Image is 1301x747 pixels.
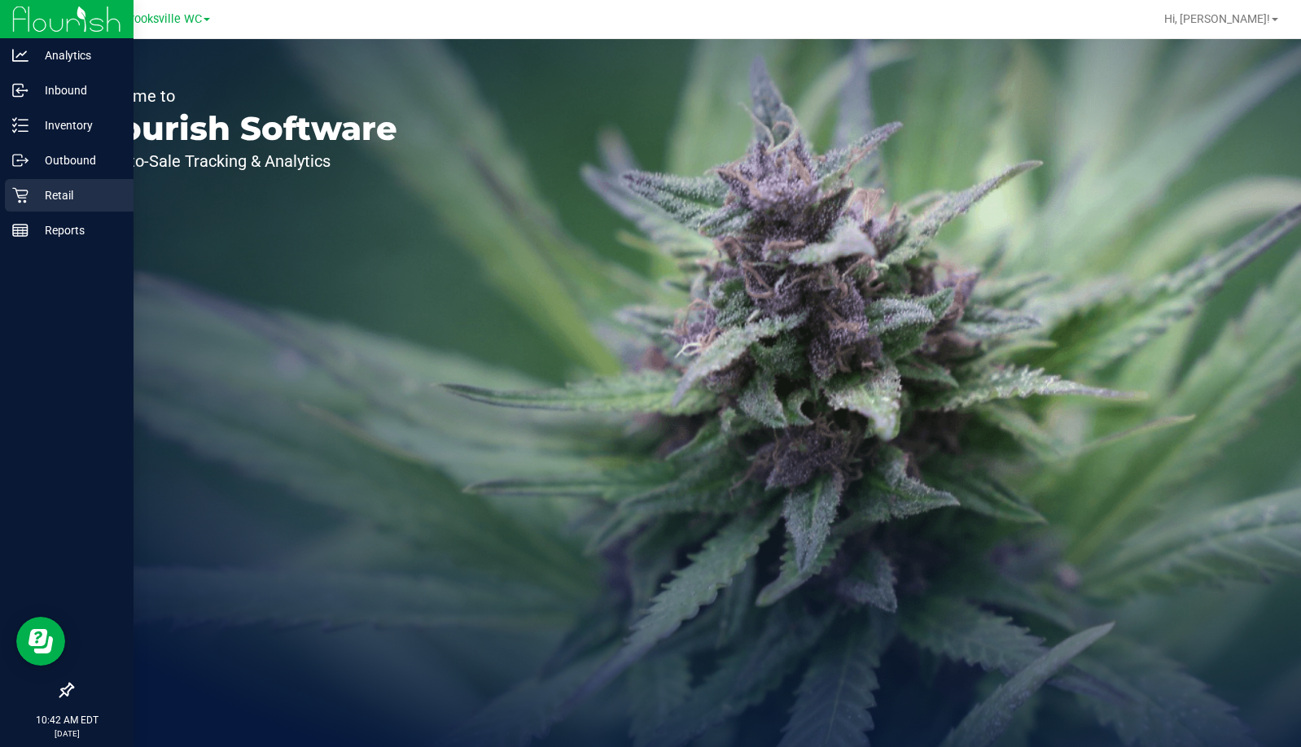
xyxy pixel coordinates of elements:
[12,47,28,63] inline-svg: Analytics
[1164,12,1270,25] span: Hi, [PERSON_NAME]!
[28,221,126,240] p: Reports
[28,151,126,170] p: Outbound
[12,187,28,203] inline-svg: Retail
[12,152,28,168] inline-svg: Outbound
[28,186,126,205] p: Retail
[16,617,65,666] iframe: Resource center
[123,12,202,26] span: Brooksville WC
[28,81,126,100] p: Inbound
[12,117,28,133] inline-svg: Inventory
[7,713,126,727] p: 10:42 AM EDT
[88,153,397,169] p: Seed-to-Sale Tracking & Analytics
[12,222,28,238] inline-svg: Reports
[88,112,397,145] p: Flourish Software
[7,727,126,740] p: [DATE]
[12,82,28,98] inline-svg: Inbound
[28,46,126,65] p: Analytics
[28,116,126,135] p: Inventory
[88,88,397,104] p: Welcome to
